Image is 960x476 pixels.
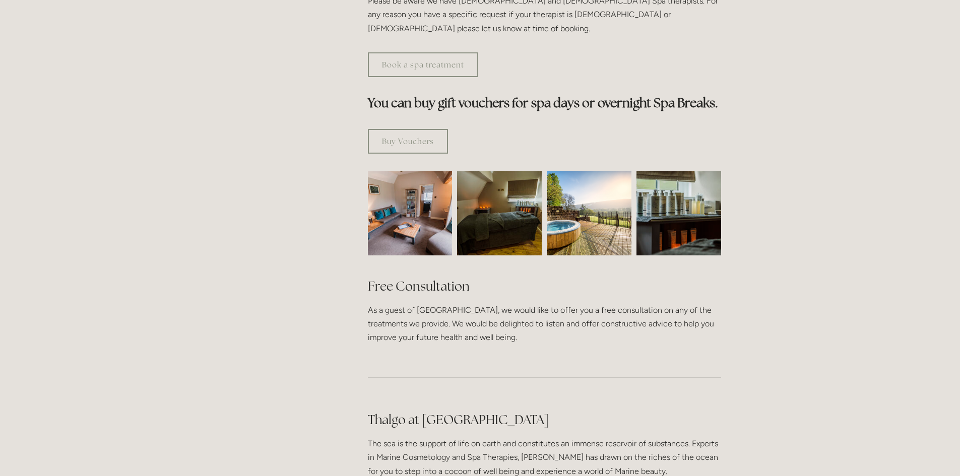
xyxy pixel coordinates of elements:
img: Waiting room, spa room, Losehill House Hotel and Spa [347,171,474,255]
h2: Free Consultation [368,278,721,295]
img: Body creams in the spa room, Losehill House Hotel and Spa [615,171,742,255]
p: As a guest of [GEOGRAPHIC_DATA], we would like to offer you a free consultation on any of the tre... [368,303,721,345]
a: Book a spa treatment [368,52,478,77]
img: Spa room, Losehill House Hotel and Spa [436,171,563,255]
h2: Thalgo at [GEOGRAPHIC_DATA] [368,411,721,429]
strong: You can buy gift vouchers for spa days or overnight Spa Breaks. [368,95,718,111]
img: Outdoor jacuzzi with a view of the Peak District, Losehill House Hotel and Spa [547,171,631,255]
a: Buy Vouchers [368,129,448,154]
